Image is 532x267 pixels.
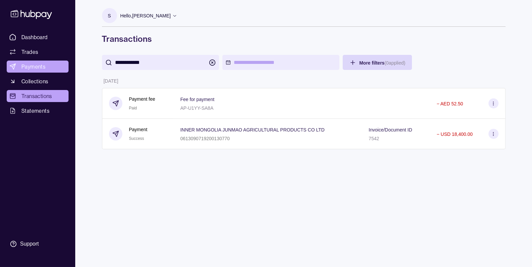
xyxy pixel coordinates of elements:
[7,90,69,102] a: Transactions
[104,78,118,84] p: [DATE]
[343,55,412,70] button: More filters(0applied)
[385,60,405,66] p: ( 0 applied)
[180,127,324,132] p: INNER MONGOLIA JUNMAO AGRICULTURAL PRODUCTS CO LTD
[7,46,69,58] a: Trades
[115,55,206,70] input: search
[7,61,69,73] a: Payments
[7,105,69,117] a: Statements
[437,101,463,106] p: − AED 52.50
[129,126,147,133] p: Payment
[180,97,214,102] p: Fee for payment
[129,95,155,103] p: Payment fee
[21,92,52,100] span: Transactions
[7,31,69,43] a: Dashboard
[21,48,38,56] span: Trades
[102,33,506,44] h1: Transactions
[21,63,45,71] span: Payments
[129,106,137,110] span: Paid
[359,60,406,66] span: More filters
[108,12,111,19] p: S
[180,105,213,111] p: AP-U1YY-SA8A
[7,237,69,251] a: Support
[21,107,49,115] span: Statements
[369,127,412,132] p: Invoice/Document ID
[7,75,69,87] a: Collections
[369,136,379,141] p: 7542
[180,136,230,141] p: 0613090719200130770
[21,77,48,85] span: Collections
[20,240,39,248] div: Support
[21,33,48,41] span: Dashboard
[129,136,144,141] span: Success
[437,131,473,137] p: − USD 18,400.00
[120,12,171,19] p: Hello, [PERSON_NAME]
